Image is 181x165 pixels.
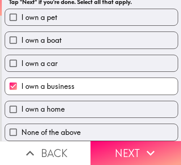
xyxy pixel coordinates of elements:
button: I own a boat [5,32,178,48]
span: I own a pet [21,12,57,22]
button: Next [90,141,181,165]
button: I own a business [5,78,178,94]
span: I own a car [21,58,58,69]
button: I own a pet [5,9,178,25]
button: None of the above [5,124,178,140]
button: I own a car [5,55,178,71]
span: I own a home [21,104,65,114]
span: I own a boat [21,35,62,45]
span: I own a business [21,81,75,91]
button: I own a home [5,101,178,117]
span: None of the above [21,127,81,137]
